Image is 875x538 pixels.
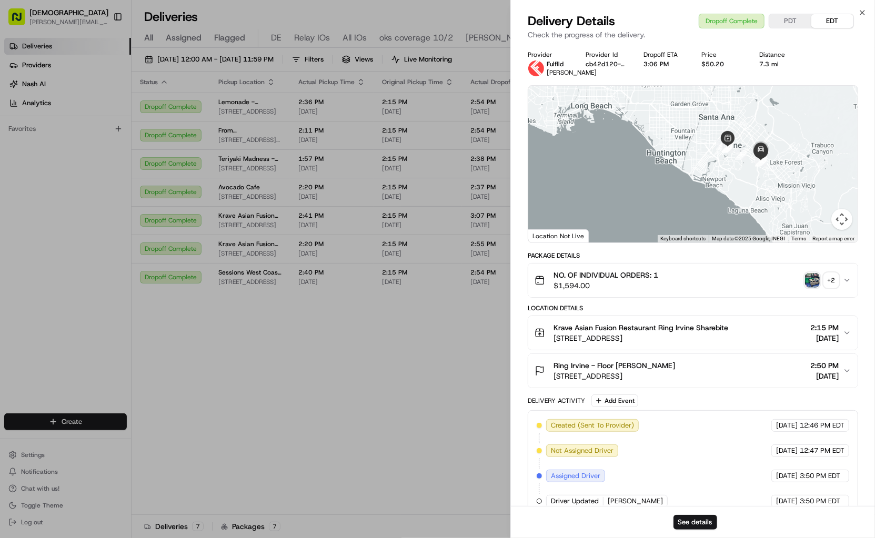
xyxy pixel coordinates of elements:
a: Powered byPylon [74,177,127,186]
img: 1736555255976-a54dd68f-1ca7-489b-9aae-adbdc363a1c4 [11,100,29,119]
span: [DATE] [776,446,798,455]
span: API Documentation [99,152,169,163]
img: profile_Fulflld_OnFleet_Thistle_SF.png [528,60,545,77]
div: 💻 [89,153,97,161]
button: PDT [769,14,811,28]
span: Pylon [105,178,127,186]
span: 2:15 PM [810,322,839,333]
div: Distance [759,50,800,59]
span: Created (Sent To Provider) [551,421,634,430]
span: Not Assigned Driver [551,446,613,455]
div: Location Not Live [528,229,589,242]
button: Krave Asian Fusion Restaurant Ring Irvine Sharebite[STREET_ADDRESS]2:15 PM[DATE] [528,316,858,350]
a: Report a map error [812,236,854,241]
span: 3:50 PM EDT [800,496,840,506]
span: [DATE] [810,333,839,343]
span: [DATE] [776,471,798,481]
button: Map camera controls [831,209,852,230]
span: Krave Asian Fusion Restaurant Ring Irvine Sharebite [554,322,728,333]
div: Provider [528,50,569,59]
button: photo_proof_of_pickup image+2 [805,273,839,288]
div: Package Details [528,251,858,260]
div: 3:06 PM [643,60,685,68]
p: Check the progress of the delivery. [528,29,858,40]
input: Clear [27,67,174,78]
button: Add Event [591,394,638,407]
span: Knowledge Base [21,152,81,163]
span: [DATE] [776,421,798,430]
span: $1,594.00 [554,280,658,291]
button: cb42d120-6bd0-1d60-2a9c-e167fc7e35d2 [586,60,627,68]
div: We're available if you need us! [36,110,133,119]
span: Delivery Details [528,13,615,29]
button: EDT [811,14,853,28]
span: [PERSON_NAME] [547,68,597,77]
a: 📗Knowledge Base [6,148,85,167]
div: Provider Id [586,50,627,59]
span: Assigned Driver [551,471,600,481]
div: Dropoff ETA [643,50,685,59]
span: 3:50 PM EDT [800,471,840,481]
span: [STREET_ADDRESS] [554,333,728,343]
a: 💻API Documentation [85,148,173,167]
span: Fulflld [547,60,564,68]
div: Location Details [528,304,858,312]
div: 1 [716,139,728,150]
div: 7.3 mi [759,60,800,68]
span: Map data ©2025 Google, INEGI [712,236,785,241]
span: Ring Irvine - Floor [PERSON_NAME] [554,360,675,371]
p: Welcome 👋 [11,42,192,58]
div: Price [701,50,742,59]
span: [DATE] [810,371,839,381]
span: [PERSON_NAME] [608,496,663,506]
span: Driver Updated [551,496,599,506]
a: Terms (opens in new tab) [791,236,806,241]
button: Ring Irvine - Floor [PERSON_NAME][STREET_ADDRESS]2:50 PM[DATE] [528,354,858,388]
div: 5 [735,148,747,160]
span: 2:50 PM [810,360,839,371]
span: NO. OF INDIVIDUAL ORDERS: 1 [554,270,658,280]
img: Google [531,229,566,242]
div: 7 [755,155,767,167]
div: $50.20 [701,60,742,68]
img: photo_proof_of_pickup image [805,273,820,288]
div: 4 [722,141,733,153]
div: Start new chat [36,100,173,110]
button: NO. OF INDIVIDUAL ORDERS: 1$1,594.00photo_proof_of_pickup image+2 [528,263,858,297]
span: 12:46 PM EDT [800,421,844,430]
div: 📗 [11,153,19,161]
a: Open this area in Google Maps (opens a new window) [531,229,566,242]
div: + 2 [824,273,839,288]
button: See details [673,515,717,530]
span: [STREET_ADDRESS] [554,371,675,381]
span: [DATE] [776,496,798,506]
button: Keyboard shortcuts [660,235,706,242]
img: Nash [11,10,32,31]
span: 12:47 PM EDT [800,446,844,455]
div: Delivery Activity [528,397,585,405]
button: Start new chat [179,103,192,116]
